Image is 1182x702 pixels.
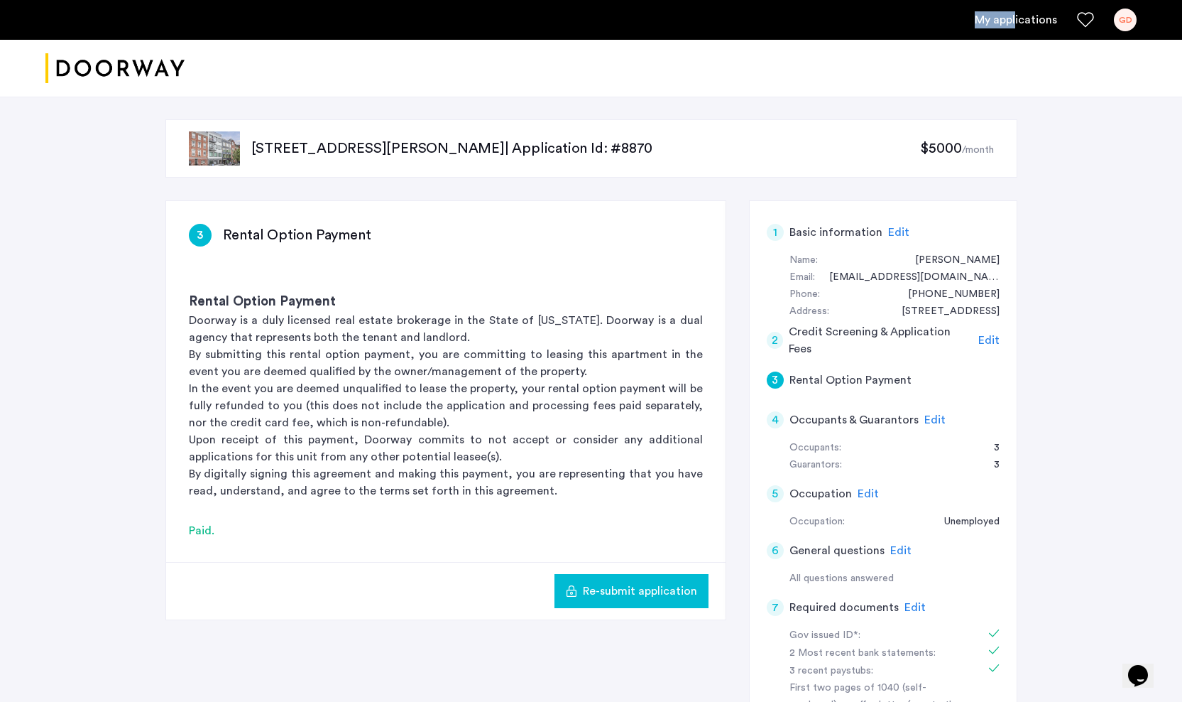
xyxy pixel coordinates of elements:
[189,131,240,166] img: apartment
[789,269,815,286] div: Email:
[767,542,784,559] div: 6
[1114,9,1137,31] div: GD
[767,411,784,428] div: 4
[789,599,899,616] h5: Required documents
[767,224,784,241] div: 1
[1122,645,1168,688] iframe: chat widget
[189,224,212,247] div: 3
[45,42,185,95] a: Cazamio logo
[789,627,968,644] div: Gov issued ID*:
[894,286,1000,303] div: +19179811602
[789,542,885,559] h5: General questions
[920,141,961,156] span: $5000
[789,372,912,389] h5: Rental Option Payment
[978,335,1000,346] span: Edit
[789,457,842,474] div: Guarantors:
[767,599,784,616] div: 7
[789,514,845,531] div: Occupation:
[815,269,1000,286] div: georgealderney@gmail.com
[223,225,371,245] h3: Rental Option Payment
[189,292,703,312] h3: Rental Option Payment
[980,457,1000,474] div: 3
[890,545,912,556] span: Edit
[45,42,185,95] img: logo
[189,346,703,380] p: By submitting this rental option payment, you are committing to leasing this apartment in the eve...
[189,312,703,346] p: Doorway is a duly licensed real estate brokerage in the State of [US_STATE]. Doorway is a dual ag...
[789,645,968,662] div: 2 Most recent bank statements:
[767,485,784,502] div: 5
[767,332,784,349] div: 2
[583,583,697,600] span: Re-submit application
[189,431,703,465] p: Upon receipt of this payment, Doorway commits to not accept or consider any additional applicatio...
[858,488,879,499] span: Edit
[789,323,973,357] h5: Credit Screening & Application Fees
[554,574,708,608] button: button
[251,139,921,158] p: [STREET_ADDRESS][PERSON_NAME] | Application Id: #8870
[789,252,818,269] div: Name:
[888,227,909,238] span: Edit
[980,440,1000,457] div: 3
[930,514,1000,531] div: Unemployed
[189,465,703,499] p: By digitally signing this agreement and making this payment, you are representing that you have r...
[189,380,703,431] p: In the event you are deemed unqualified to lease the property, your rental option payment will be...
[189,522,703,539] div: Paid.
[789,303,829,320] div: Address:
[1077,11,1094,28] a: Favorites
[962,145,994,155] sub: /month
[789,571,1000,588] div: All questions answered
[901,252,1000,269] div: George Diebel
[789,224,882,241] h5: Basic information
[975,11,1057,28] a: My application
[789,440,841,457] div: Occupants:
[904,602,926,613] span: Edit
[789,411,919,428] h5: Occupants & Guarantors
[789,485,852,502] h5: Occupation
[789,286,820,303] div: Phone:
[789,663,968,680] div: 3 recent paystubs:
[887,303,1000,320] div: 139 East 94th Street
[924,414,946,426] span: Edit
[767,372,784,389] div: 3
